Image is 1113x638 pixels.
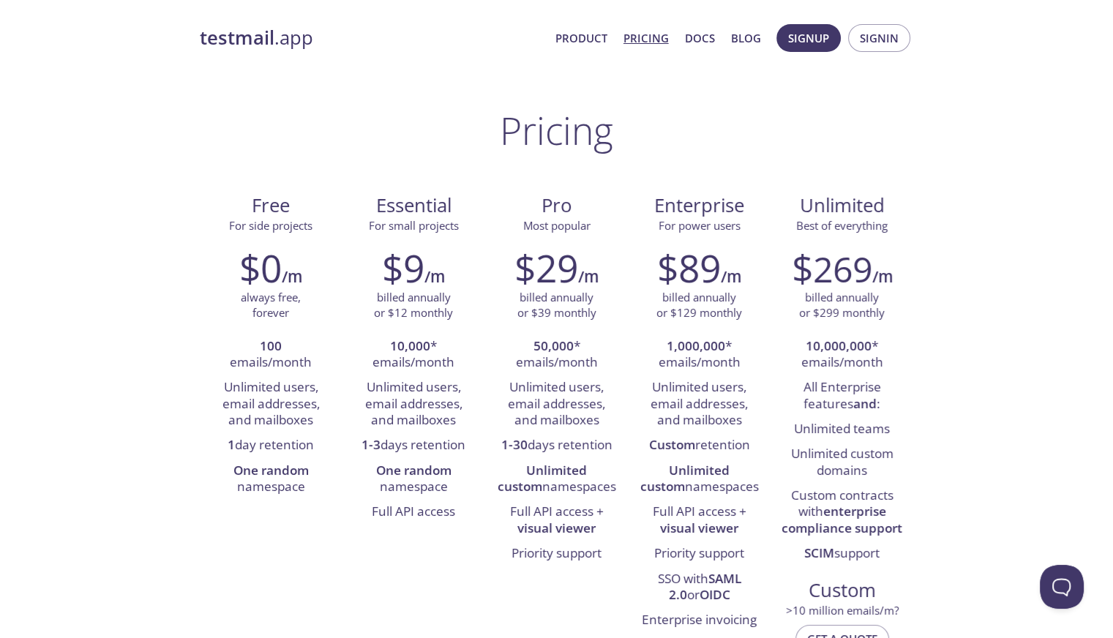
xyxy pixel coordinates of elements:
strong: 50,000 [533,337,574,354]
span: Custom [782,578,902,603]
li: Unlimited users, email addresses, and mailboxes [496,375,617,433]
a: testmail.app [200,26,544,50]
strong: 1-30 [501,436,528,453]
p: billed annually or $39 monthly [517,290,596,321]
strong: One random [376,462,451,478]
li: * emails/month [782,334,902,376]
h6: /m [872,264,893,289]
li: retention [639,433,760,458]
iframe: Help Scout Beacon - Open [1040,565,1084,609]
a: Product [555,29,607,48]
span: For small projects [369,218,459,233]
li: days retention [353,433,474,458]
strong: 1-3 [361,436,381,453]
h1: Pricing [500,108,613,152]
a: Pricing [623,29,669,48]
p: billed annually or $12 monthly [374,290,453,321]
strong: Custom [649,436,695,453]
li: Unlimited users, email addresses, and mailboxes [211,375,331,433]
span: Free [211,193,331,218]
strong: OIDC [700,586,730,603]
li: namespaces [639,459,760,500]
li: * emails/month [496,334,617,376]
li: SSO with or [639,567,760,609]
strong: and [853,395,877,412]
h2: $29 [514,246,578,290]
li: days retention [496,433,617,458]
span: > 10 million emails/m? [786,603,899,618]
a: Blog [731,29,761,48]
li: * emails/month [353,334,474,376]
span: Most popular [523,218,591,233]
h2: $9 [382,246,424,290]
button: Signin [848,24,910,52]
li: support [782,541,902,566]
h2: $89 [657,246,721,290]
a: Docs [685,29,715,48]
span: Pro [497,193,616,218]
li: Priority support [639,541,760,566]
strong: enterprise compliance support [782,503,902,536]
strong: 100 [260,337,282,354]
strong: Unlimited custom [640,462,730,495]
h6: /m [282,264,302,289]
span: For side projects [229,218,312,233]
li: day retention [211,433,331,458]
li: * emails/month [639,334,760,376]
h2: $ [792,246,872,290]
p: billed annually or $129 monthly [656,290,742,321]
li: namespaces [496,459,617,500]
span: Signup [788,29,829,48]
strong: SCIM [804,544,834,561]
button: Signup [776,24,841,52]
span: Unlimited [800,192,885,218]
p: billed annually or $299 monthly [799,290,885,321]
li: emails/month [211,334,331,376]
strong: SAML 2.0 [669,570,741,603]
strong: One random [233,462,309,478]
span: Signin [860,29,899,48]
strong: 10,000 [390,337,430,354]
li: Unlimited teams [782,417,902,442]
li: namespace [211,459,331,500]
strong: visual viewer [660,519,738,536]
strong: testmail [200,25,274,50]
p: always free, forever [241,290,301,321]
li: Enterprise invoicing [639,608,760,633]
li: Full API access + [496,500,617,541]
h6: /m [578,264,599,289]
strong: 1,000,000 [667,337,725,354]
span: 269 [813,245,872,293]
li: Priority support [496,541,617,566]
span: Enterprise [640,193,759,218]
span: Best of everything [796,218,888,233]
h6: /m [721,264,741,289]
li: Unlimited users, email addresses, and mailboxes [639,375,760,433]
li: Unlimited users, email addresses, and mailboxes [353,375,474,433]
li: Full API access + [639,500,760,541]
strong: visual viewer [517,519,596,536]
strong: 1 [228,436,235,453]
li: Custom contracts with [782,484,902,541]
strong: Unlimited custom [498,462,588,495]
span: For power users [659,218,741,233]
li: Unlimited custom domains [782,442,902,484]
h2: $0 [239,246,282,290]
strong: 10,000,000 [806,337,872,354]
span: Essential [354,193,473,218]
li: Full API access [353,500,474,525]
h6: /m [424,264,445,289]
li: namespace [353,459,474,500]
li: All Enterprise features : [782,375,902,417]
